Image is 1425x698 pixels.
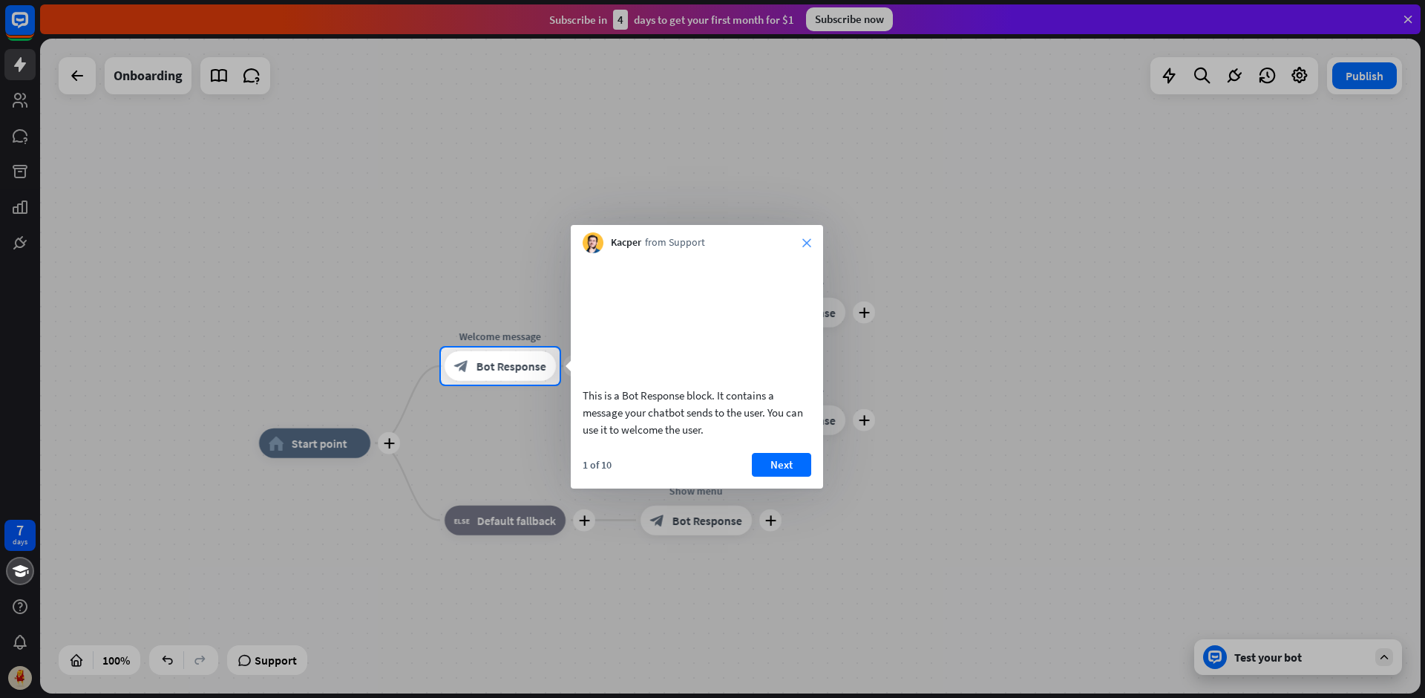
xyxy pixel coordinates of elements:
[583,458,612,472] div: 1 of 10
[802,238,811,247] i: close
[454,359,469,374] i: block_bot_response
[752,453,811,477] button: Next
[583,387,811,438] div: This is a Bot Response block. It contains a message your chatbot sends to the user. You can use i...
[476,359,546,374] span: Bot Response
[611,235,641,250] span: Kacper
[645,235,705,250] span: from Support
[12,6,56,50] button: Open LiveChat chat widget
